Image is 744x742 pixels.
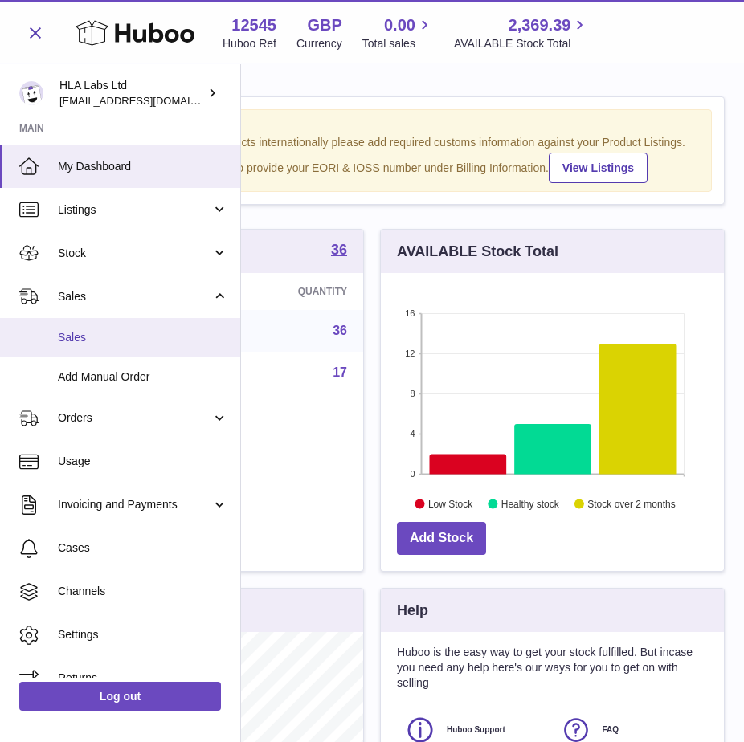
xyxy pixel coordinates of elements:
span: Sales [58,330,228,345]
a: Add Stock [397,522,486,555]
span: Stock [58,246,211,261]
a: 0.00 Total sales [362,14,434,51]
span: Returns [58,671,228,686]
img: clinton@newgendirect.com [19,81,43,105]
span: Channels [58,584,228,599]
a: 17 [333,365,347,379]
div: Currency [296,36,342,51]
span: Cases [58,540,228,556]
div: Huboo Ref [223,36,276,51]
strong: 12545 [231,14,276,36]
span: Listings [58,202,211,218]
span: AVAILABLE Stock Total [454,36,590,51]
div: If you're planning on sending your products internationally please add required customs informati... [41,135,703,183]
h3: Help [397,601,428,620]
span: Invoicing and Payments [58,497,211,512]
span: 0.00 [384,14,415,36]
p: Huboo is the easy way to get your stock fulfilled. But incase you need any help here's our ways f... [397,645,708,691]
text: Healthy stock [501,499,560,510]
text: 12 [405,349,415,358]
h3: AVAILABLE Stock Total [397,242,558,261]
span: FAQ [603,724,619,736]
a: View Listings [549,153,648,183]
strong: Notice [41,118,703,133]
span: [EMAIL_ADDRESS][DOMAIN_NAME] [59,94,236,107]
text: 4 [410,429,415,438]
span: Usage [58,454,228,469]
text: 0 [410,469,415,479]
span: 2,369.39 [509,14,571,36]
span: Sales [58,289,211,304]
text: Stock over 2 months [587,499,675,510]
span: Add Manual Order [58,369,228,385]
text: 8 [410,389,415,398]
a: Log out [19,682,221,711]
span: Huboo Support [447,724,505,736]
text: Low Stock [428,499,473,510]
span: Total sales [362,36,434,51]
span: Settings [58,627,228,642]
text: 16 [405,308,415,318]
th: Quantity [233,273,363,310]
a: 2,369.39 AVAILABLE Stock Total [454,14,590,51]
strong: 36 [331,243,347,257]
a: 36 [331,243,347,260]
strong: GBP [307,14,341,36]
a: 36 [333,324,347,337]
div: HLA Labs Ltd [59,78,204,108]
span: Orders [58,410,211,426]
span: My Dashboard [58,159,228,174]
